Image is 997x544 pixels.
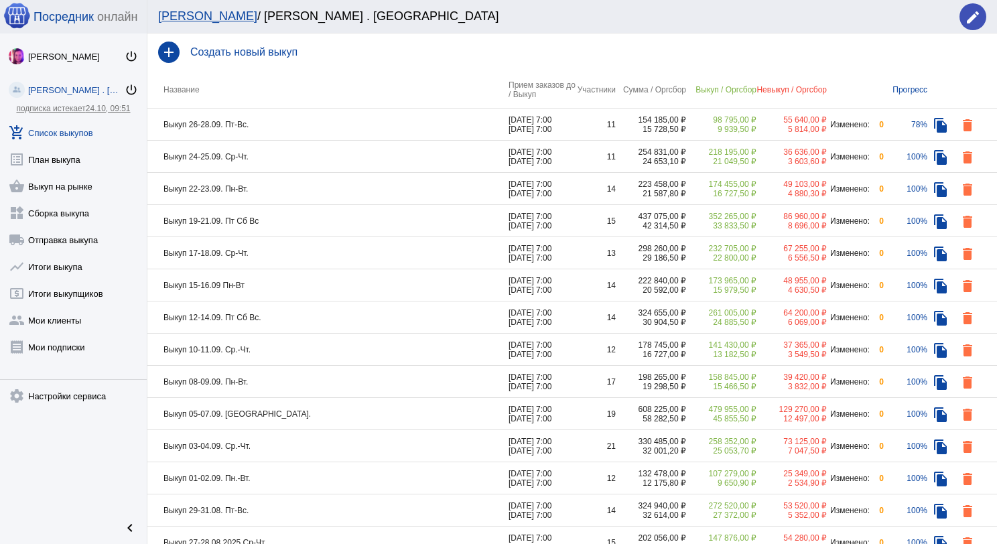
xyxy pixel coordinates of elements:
div: 16 727,50 ₽ [686,189,756,198]
div: 9 939,50 ₽ [686,125,756,134]
div: 5 814,00 ₽ [756,125,827,134]
mat-icon: delete [959,439,976,455]
div: 0 [870,184,884,194]
div: 29 186,50 ₽ [616,253,686,263]
mat-icon: chevron_left [122,520,138,536]
div: 7 047,50 ₽ [756,446,827,456]
mat-icon: list_alt [9,151,25,167]
div: 5 352,00 ₽ [756,511,827,520]
div: 218 195,00 ₽ [686,147,756,157]
div: Изменено: [827,377,870,387]
mat-icon: file_copy [933,117,949,133]
div: 0 [870,409,884,419]
td: 21 [576,430,616,462]
div: 0 [870,345,884,354]
div: 0 [870,474,884,483]
div: 198 265,00 ₽ [616,372,686,382]
mat-icon: file_copy [933,375,949,391]
div: 324 940,00 ₽ [616,501,686,511]
div: 272 520,00 ₽ [686,501,756,511]
mat-icon: delete [959,310,976,326]
mat-icon: widgets [9,205,25,221]
div: 39 420,00 ₽ [756,372,827,382]
div: Изменено: [827,409,870,419]
div: 37 365,00 ₽ [756,340,827,350]
div: Изменено: [827,184,870,194]
div: 174 455,00 ₽ [686,180,756,189]
td: [DATE] 7:00 [DATE] 7:00 [509,398,576,430]
div: 3 549,50 ₽ [756,350,827,359]
td: Выкуп 05-07.09. [GEOGRAPHIC_DATA]. [147,398,509,430]
div: 6 069,00 ₽ [756,318,827,327]
span: Посредник [34,10,94,24]
td: [DATE] 7:00 [DATE] 7:00 [509,237,576,269]
div: 4 630,50 ₽ [756,285,827,295]
div: 49 103,00 ₽ [756,180,827,189]
div: Изменено: [827,345,870,354]
div: 15 979,50 ₽ [686,285,756,295]
div: 64 200,00 ₽ [756,308,827,318]
td: 15 [576,205,616,237]
div: 173 965,00 ₽ [686,276,756,285]
div: 6 556,50 ₽ [756,253,827,263]
div: 42 314,50 ₽ [616,221,686,230]
div: 298 260,00 ₽ [616,244,686,253]
div: 9 650,90 ₽ [686,478,756,488]
div: Изменено: [827,441,870,451]
a: [PERSON_NAME] [158,9,257,23]
td: 17 [576,366,616,398]
div: 12 497,00 ₽ [756,414,827,423]
td: 12 [576,462,616,494]
div: 4 880,30 ₽ [756,189,827,198]
div: 202 056,00 ₽ [616,533,686,543]
td: 14 [576,301,616,334]
td: 100% [884,430,927,462]
div: 147 876,00 ₽ [686,533,756,543]
div: 36 636,00 ₽ [756,147,827,157]
td: 100% [884,237,927,269]
div: 0 [870,216,884,226]
mat-icon: file_copy [933,149,949,165]
td: [DATE] 7:00 [DATE] 7:00 [509,173,576,205]
td: [DATE] 7:00 [DATE] 7:00 [509,109,576,141]
mat-icon: delete [959,149,976,165]
td: 14 [576,173,616,205]
div: 32 614,00 ₽ [616,511,686,520]
div: 13 182,50 ₽ [686,350,756,359]
mat-icon: delete [959,117,976,133]
td: 12 [576,334,616,366]
td: [DATE] 7:00 [DATE] 7:00 [509,301,576,334]
mat-icon: file_copy [933,278,949,294]
td: Выкуп 12-14.09. Пт Сб Вс. [147,301,509,334]
div: 324 655,00 ₽ [616,308,686,318]
div: 132 478,00 ₽ [616,469,686,478]
td: [DATE] 7:00 [DATE] 7:00 [509,205,576,237]
mat-icon: file_copy [933,471,949,487]
div: 24 653,10 ₽ [616,157,686,166]
mat-icon: file_copy [933,214,949,230]
div: 25 053,70 ₽ [686,446,756,456]
div: 15 728,50 ₽ [616,125,686,134]
th: Невыкуп / Оргсбор [756,71,827,109]
img: 73xLq58P2BOqs-qIllg3xXCtabieAB0OMVER0XTxHpc0AjG-Rb2SSuXsq4It7hEfqgBcQNho.jpg [9,48,25,64]
div: 0 [870,313,884,322]
mat-icon: receipt [9,339,25,355]
mat-icon: delete [959,375,976,391]
td: [DATE] 7:00 [DATE] 7:00 [509,269,576,301]
div: 21 049,50 ₽ [686,157,756,166]
div: Изменено: [827,281,870,290]
div: 24 885,50 ₽ [686,318,756,327]
div: 479 955,00 ₽ [686,405,756,414]
div: 261 005,00 ₽ [686,308,756,318]
div: 2 534,90 ₽ [756,478,827,488]
td: 11 [576,141,616,173]
td: [DATE] 7:00 [DATE] 7:00 [509,430,576,462]
div: 21 587,80 ₽ [616,189,686,198]
div: 141 430,00 ₽ [686,340,756,350]
mat-icon: power_settings_new [125,50,138,63]
div: 12 175,80 ₽ [616,478,686,488]
td: Выкуп 24-25.09. Ср-Чт. [147,141,509,173]
mat-icon: delete [959,342,976,358]
td: 14 [576,269,616,301]
div: 58 282,50 ₽ [616,414,686,423]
